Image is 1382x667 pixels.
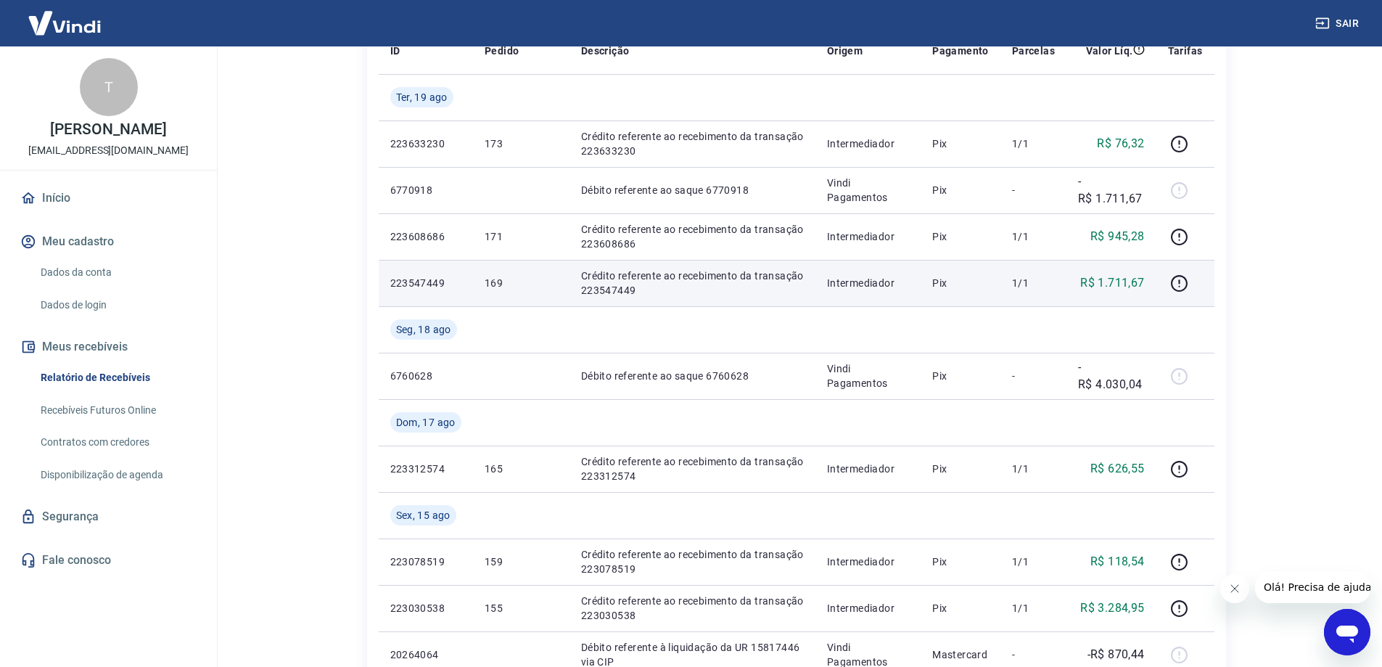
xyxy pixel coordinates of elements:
a: Dados da conta [35,258,200,287]
p: 155 [485,601,558,615]
p: Crédito referente ao recebimento da transação 223633230 [581,129,804,158]
p: Parcelas [1012,44,1055,58]
p: - [1012,369,1055,383]
span: Dom, 17 ago [396,415,456,430]
span: Sex, 15 ago [396,508,451,523]
p: Crédito referente ao recebimento da transação 223030538 [581,594,804,623]
p: -R$ 1.711,67 [1078,173,1145,208]
p: Crédito referente ao recebimento da transação 223547449 [581,269,804,298]
p: Intermediador [827,601,909,615]
p: 169 [485,276,558,290]
p: Crédito referente ao recebimento da transação 223608686 [581,222,804,251]
p: [EMAIL_ADDRESS][DOMAIN_NAME] [28,143,189,158]
p: - [1012,183,1055,197]
p: Pix [932,136,989,151]
p: - [1012,647,1055,662]
p: 223312574 [390,462,461,476]
p: Pix [932,229,989,244]
p: R$ 118,54 [1090,553,1145,570]
p: 6770918 [390,183,461,197]
a: Dados de login [35,290,200,320]
p: Origem [827,44,863,58]
p: Intermediador [827,229,909,244]
p: Intermediador [827,276,909,290]
p: Vindi Pagamentos [827,176,909,205]
p: Pix [932,276,989,290]
p: 223030538 [390,601,461,615]
a: Contratos com credores [35,427,200,457]
p: 1/1 [1012,555,1055,569]
p: 223608686 [390,229,461,244]
a: Início [17,182,200,214]
p: Pix [932,369,989,383]
p: Intermediador [827,462,909,476]
span: Ter, 19 ago [396,90,448,105]
p: -R$ 4.030,04 [1078,359,1145,393]
iframe: Mensagem da empresa [1255,571,1370,603]
p: Tarifas [1168,44,1203,58]
p: 1/1 [1012,601,1055,615]
p: R$ 945,28 [1090,228,1145,245]
p: Débito referente ao saque 6760628 [581,369,804,383]
p: Débito referente ao saque 6770918 [581,183,804,197]
iframe: Botão para abrir a janela de mensagens [1324,609,1370,655]
p: Intermediador [827,136,909,151]
a: Disponibilização de agenda [35,460,200,490]
p: 173 [485,136,558,151]
p: Pix [932,462,989,476]
button: Meu cadastro [17,226,200,258]
p: Mastercard [932,647,989,662]
p: 1/1 [1012,229,1055,244]
p: ID [390,44,400,58]
p: Pagamento [932,44,989,58]
a: Relatório de Recebíveis [35,363,200,393]
p: [PERSON_NAME] [50,122,166,137]
p: 223078519 [390,555,461,569]
p: Pedido [485,44,519,58]
p: R$ 76,32 [1097,135,1144,152]
p: Vindi Pagamentos [827,361,909,390]
p: Crédito referente ao recebimento da transação 223078519 [581,547,804,576]
p: R$ 626,55 [1090,460,1145,478]
p: Descrição [581,44,630,58]
a: Recebíveis Futuros Online [35,396,200,425]
img: Vindi [17,1,112,45]
p: 165 [485,462,558,476]
p: R$ 3.284,95 [1080,600,1144,617]
p: 1/1 [1012,462,1055,476]
p: 6760628 [390,369,461,383]
p: Intermediador [827,555,909,569]
p: R$ 1.711,67 [1080,274,1144,292]
p: 1/1 [1012,136,1055,151]
p: Crédito referente ao recebimento da transação 223312574 [581,454,804,483]
p: 171 [485,229,558,244]
p: 1/1 [1012,276,1055,290]
p: 20264064 [390,647,461,662]
p: 223633230 [390,136,461,151]
p: Pix [932,601,989,615]
p: 223547449 [390,276,461,290]
button: Meus recebíveis [17,331,200,363]
div: T [80,58,138,116]
p: -R$ 870,44 [1087,646,1145,663]
button: Sair [1312,10,1365,37]
a: Fale conosco [17,544,200,576]
p: Pix [932,183,989,197]
iframe: Fechar mensagem [1220,574,1249,603]
a: Segurança [17,501,200,533]
span: Olá! Precisa de ajuda? [9,10,122,22]
p: Valor Líq. [1086,44,1133,58]
p: 159 [485,555,558,569]
span: Seg, 18 ago [396,322,451,337]
p: Pix [932,555,989,569]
